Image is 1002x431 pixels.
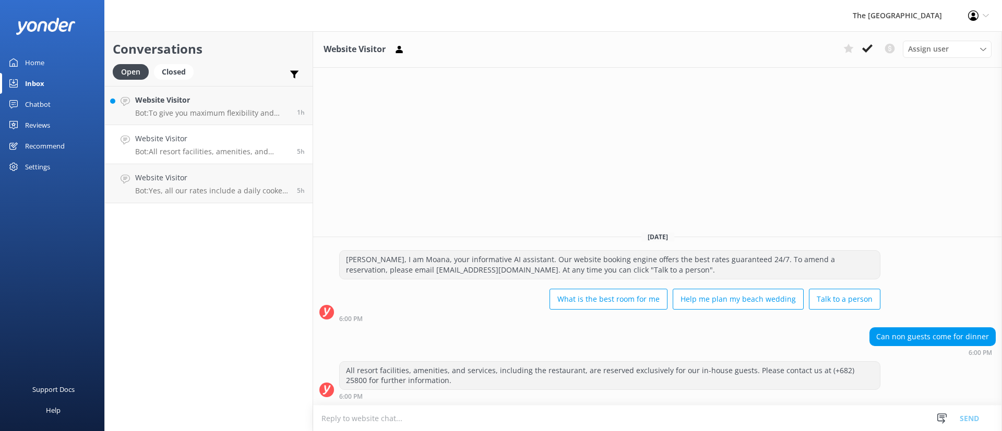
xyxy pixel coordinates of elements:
div: Inbox [25,73,44,94]
a: Website VisitorBot:To give you maximum flexibility and access to the best available rates, our re... [105,86,313,125]
div: Support Docs [32,379,75,400]
div: Sep 29 2025 06:00pm (UTC -10:00) Pacific/Honolulu [869,349,996,356]
div: Can non guests come for dinner [870,328,995,346]
p: Bot: To give you maximum flexibility and access to the best available rates, our resorts do not p... [135,108,289,118]
span: Assign user [908,43,949,55]
a: Website VisitorBot:All resort facilities, amenities, and services, including the restaurant, are ... [105,125,313,164]
p: Bot: Yes, all our rates include a daily cooked full breakfast. [135,186,289,195]
div: Sep 29 2025 06:00pm (UTC -10:00) Pacific/Honolulu [339,392,880,400]
div: Settings [25,156,50,177]
div: Help [46,400,61,421]
div: All resort facilities, amenities, and services, including the restaurant, are reserved exclusivel... [340,362,880,389]
img: yonder-white-logo.png [16,18,76,35]
div: Closed [154,64,194,80]
div: [PERSON_NAME], I am Moana, your informative AI assistant. Our website booking engine offers the b... [340,251,880,278]
button: What is the best room for me [550,289,667,310]
h3: Website Visitor [324,43,386,56]
div: Home [25,52,44,73]
button: Talk to a person [809,289,880,310]
span: Sep 29 2025 09:59pm (UTC -10:00) Pacific/Honolulu [297,108,305,117]
span: Sep 29 2025 05:43pm (UTC -10:00) Pacific/Honolulu [297,186,305,195]
div: Sep 29 2025 06:00pm (UTC -10:00) Pacific/Honolulu [339,315,880,322]
strong: 6:00 PM [339,316,363,322]
button: Help me plan my beach wedding [673,289,804,310]
p: Bot: All resort facilities, amenities, and services, including the restaurant, are reserved exclu... [135,147,289,156]
div: Open [113,64,149,80]
h4: Website Visitor [135,133,289,144]
strong: 6:00 PM [969,350,992,356]
h4: Website Visitor [135,94,289,106]
div: Reviews [25,115,50,136]
div: Chatbot [25,94,51,115]
a: Open [113,66,154,77]
div: Recommend [25,136,65,156]
a: Closed [154,66,199,77]
a: Website VisitorBot:Yes, all our rates include a daily cooked full breakfast.5h [105,164,313,203]
span: [DATE] [641,232,674,241]
span: Sep 29 2025 06:00pm (UTC -10:00) Pacific/Honolulu [297,147,305,156]
strong: 6:00 PM [339,393,363,400]
div: Assign User [903,41,992,57]
h2: Conversations [113,39,305,59]
h4: Website Visitor [135,172,289,183]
